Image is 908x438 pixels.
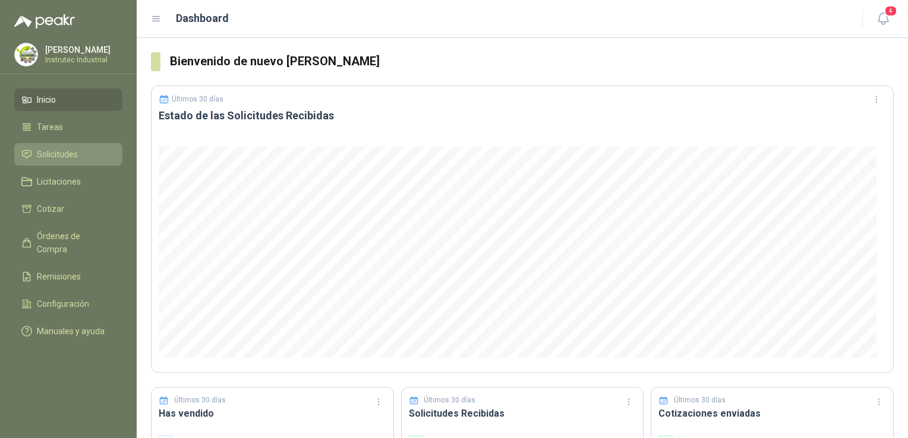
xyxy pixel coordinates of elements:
a: Solicitudes [14,143,122,166]
span: Cotizar [37,202,64,215]
p: Últimos 30 días [174,395,226,406]
p: Últimos 30 días [424,395,475,406]
h3: Cotizaciones enviadas [658,406,886,421]
img: Company Logo [15,43,37,66]
span: Órdenes de Compra [37,230,111,256]
p: Últimos 30 días [172,95,223,103]
img: Logo peakr [14,14,75,28]
h3: Has vendido [159,406,386,421]
span: 4 [884,5,897,17]
a: Tareas [14,116,122,138]
a: Cotizar [14,198,122,220]
span: Tareas [37,120,63,134]
span: Solicitudes [37,148,78,161]
span: Remisiones [37,270,81,283]
span: Manuales y ayuda [37,325,105,338]
h3: Bienvenido de nuevo [PERSON_NAME] [170,52,894,71]
a: Remisiones [14,265,122,288]
h1: Dashboard [176,10,229,27]
h3: Solicitudes Recibidas [409,406,636,421]
span: Configuración [37,297,89,310]
p: Instrutec Industrial [45,56,119,64]
p: Últimos 30 días [674,395,726,406]
a: Inicio [14,88,122,111]
button: 4 [872,8,894,30]
span: Inicio [37,93,56,106]
a: Órdenes de Compra [14,225,122,261]
a: Licitaciones [14,170,122,193]
span: Licitaciones [37,175,81,188]
h3: Estado de las Solicitudes Recibidas [159,109,886,123]
a: Manuales y ayuda [14,320,122,342]
a: Configuración [14,293,122,315]
p: [PERSON_NAME] [45,46,119,54]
